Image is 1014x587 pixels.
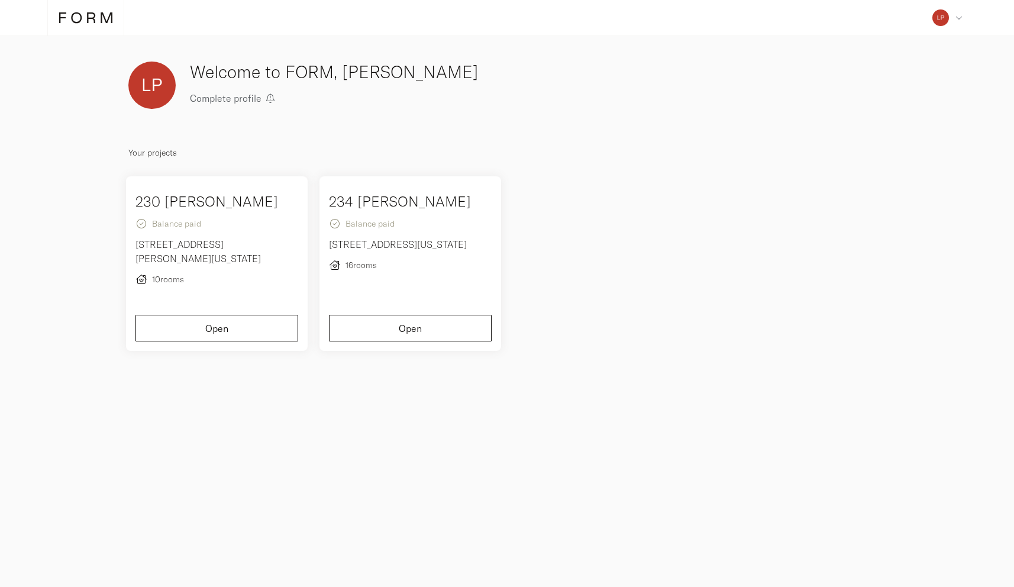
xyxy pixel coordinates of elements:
h3: Welcome to FORM, [PERSON_NAME] [190,59,692,85]
span: 10 rooms [152,272,184,286]
p: Your projects [128,146,886,160]
span: 16 rooms [345,258,377,272]
p: Balance paid [329,217,492,231]
h4: 230 [PERSON_NAME] [135,191,278,212]
span: Open [399,324,422,333]
p: Balance paid [135,217,298,231]
img: 9be2e503ef4f2321d2600ee16bcff170 [932,9,949,26]
span: Complete profile [190,93,261,103]
button: Open [329,315,492,341]
button: Complete profile [190,85,275,111]
span: Open [205,324,228,333]
p: [STREET_ADDRESS][PERSON_NAME][US_STATE] [135,237,298,266]
button: Open [135,315,298,341]
img: 9be2e503ef4f2321d2600ee16bcff170 [128,62,176,109]
p: [STREET_ADDRESS][US_STATE] [329,237,492,251]
h4: 234 [PERSON_NAME] [329,191,471,212]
